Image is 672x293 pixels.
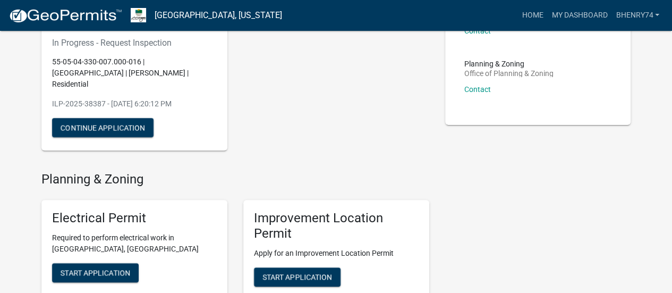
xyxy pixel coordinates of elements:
[52,38,217,48] h6: In Progress - Request Inspection
[52,232,217,255] p: Required to perform electrical work in [GEOGRAPHIC_DATA], [GEOGRAPHIC_DATA]
[262,272,332,281] span: Start Application
[464,27,491,35] a: Contact
[131,8,146,22] img: Morgan County, Indiana
[517,5,547,26] a: Home
[547,5,611,26] a: My Dashboard
[464,70,554,77] p: Office of Planning & Zoning
[611,5,664,26] a: bhenry74
[254,248,419,259] p: Apply for an Improvement Location Permit
[254,267,341,287] button: Start Application
[464,60,554,68] p: Planning & Zoning
[52,56,217,90] p: 55-05-04-330-007.000-016 | [GEOGRAPHIC_DATA] | [PERSON_NAME] | Residential
[52,118,154,137] button: Continue Application
[41,172,429,187] h4: Planning & Zoning
[254,211,419,241] h5: Improvement Location Permit
[155,6,282,24] a: [GEOGRAPHIC_DATA], [US_STATE]
[61,268,130,277] span: Start Application
[464,85,491,94] a: Contact
[52,263,139,282] button: Start Application
[52,98,217,110] p: ILP-2025-38387 - [DATE] 6:20:12 PM
[52,211,217,226] h5: Electrical Permit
